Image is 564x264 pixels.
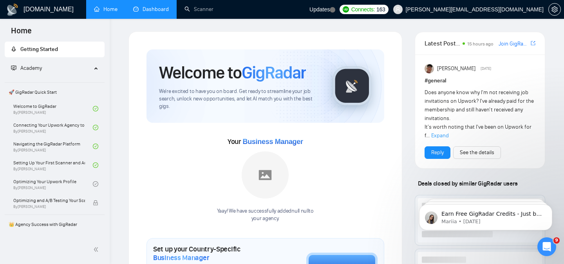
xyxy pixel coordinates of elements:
span: Does anyone know why I'm not receiving job invitations on Upwork? I've already paid for the membe... [425,89,534,139]
a: Join GigRadar Slack Community [499,40,529,48]
span: 15 hours ago [467,41,493,47]
span: export [531,40,535,46]
a: searchScanner [184,6,213,13]
span: [PERSON_NAME] [437,64,475,73]
span: Connects: [351,5,375,14]
a: homeHome [94,6,117,13]
a: Navigating the GigRadar PlatformBy[PERSON_NAME] [13,138,93,155]
a: Welcome to GigRadarBy[PERSON_NAME] [13,100,93,117]
a: export [531,40,535,47]
span: Business Manager [242,138,303,146]
img: Randi Tovar [425,64,434,73]
span: check-circle [93,106,98,111]
span: 🚀 GigRadar Quick Start [5,84,104,100]
span: GigRadar [242,62,306,83]
button: See the details [453,146,501,159]
span: Expand [431,132,449,139]
span: check-circle [93,181,98,187]
span: double-left [93,246,101,253]
button: setting [548,3,561,16]
span: By [PERSON_NAME] [13,204,85,209]
h1: # general [425,76,535,85]
span: 9 [553,237,560,244]
h1: Set up your Country-Specific [153,245,267,262]
span: We're excited to have you on board. Get ready to streamline your job search, unlock new opportuni... [159,88,320,110]
span: Latest Posts from the GigRadar Community [425,38,460,48]
span: check-circle [93,144,98,149]
a: Connecting Your Upwork Agency to GigRadarBy[PERSON_NAME] [13,119,93,136]
a: setting [548,6,561,13]
a: Setting Up Your First Scanner and Auto-BidderBy[PERSON_NAME] [13,157,93,174]
a: Reply [431,148,444,157]
span: setting [549,6,560,13]
span: Academy [20,65,42,71]
a: Optimizing Your Upwork ProfileBy[PERSON_NAME] [13,175,93,193]
span: user [395,7,401,12]
h1: Welcome to [159,62,306,83]
span: check-circle [93,162,98,168]
a: 1️⃣ Start Here [13,232,93,249]
li: Getting Started [5,42,105,57]
span: check-circle [93,125,98,130]
span: lock [93,200,98,206]
img: upwork-logo.png [343,6,349,13]
img: placeholder.png [242,151,289,198]
img: gigradar-logo.png [333,66,372,106]
a: dashboardDashboard [133,6,169,13]
span: 👑 Agency Success with GigRadar [5,217,104,232]
p: your agency . [217,215,314,222]
a: See the details [460,148,494,157]
span: Updates [309,6,330,13]
iframe: Intercom live chat [537,237,556,256]
span: Business Manager [153,253,209,262]
span: [DATE] [481,65,491,72]
span: 163 [376,5,385,14]
span: fund-projection-screen [11,65,16,71]
span: rocket [11,46,16,52]
span: Optimizing and A/B Testing Your Scanner for Better Results [13,197,85,204]
span: Your [228,137,303,146]
span: Home [5,25,38,42]
span: Academy [11,65,42,71]
span: Getting Started [20,46,58,53]
button: Reply [425,146,450,159]
span: Deals closed by similar GigRadar users [415,177,521,190]
img: logo [6,4,19,16]
div: Yaay! We have successfully added null null to [217,208,314,222]
iframe: Intercom notifications message [407,188,564,243]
